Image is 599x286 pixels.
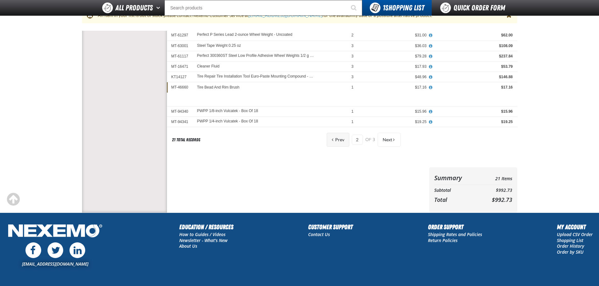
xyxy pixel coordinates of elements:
button: View All Prices for PWPP 1/8-inch Vulcatek - Box Of 18 [426,109,435,115]
h2: Education / Resources [179,222,233,232]
span: 3 [352,75,354,79]
th: Summary [434,172,479,183]
div: $17.93 [362,64,426,69]
span: 3 [352,64,354,69]
td: $992.73 [479,186,512,195]
h2: Customer Support [308,222,353,232]
td: KT14127 [167,72,193,82]
div: $31.00 [362,33,426,38]
a: Return Policies [428,237,458,243]
td: MT-46660 [167,82,193,93]
a: About Us [179,243,197,249]
div: $36.03 [362,43,426,48]
div: $15.96 [362,109,426,114]
div: $237.84 [435,54,513,59]
div: $15.96 [435,109,513,114]
div: $19.25 [362,119,426,124]
a: Tire Repair Tire Installation Tool Euro-Paste Mounting Compound - 11 Lb. Tub (Sold Individually) [197,74,314,79]
a: PWPP 1/4-inch Vulcatek - Box Of 18 [197,119,258,124]
span: Next Page [383,137,392,142]
div: $62.00 [435,33,513,38]
button: Previous Page [327,133,349,147]
a: Perfect P Series Lead 2-ounce Wheel Weight - Uncoated [197,33,292,37]
button: View All Prices for Tire Repair Tire Installation Tool Euro-Paste Mounting Compound - 11 Lb. Tub ... [426,74,435,80]
a: Cleaner Fluid [197,64,219,68]
span: 3 [352,44,354,48]
span: 1 [352,120,354,124]
a: Tire Bead And Rim Brush [197,85,240,89]
button: View All Prices for Cleaner Fluid [426,64,435,70]
td: 21 Items [479,172,512,183]
a: Order History [557,243,584,249]
div: $17.16 [435,85,513,90]
button: View All Prices for Perfect 300360ST Steel Low Profile Adhesive Wheel Weights 1/2 g increments [426,54,435,59]
a: PWPP 1/8-inch Vulcatek - Box Of 18 [197,109,258,113]
a: [EMAIL_ADDRESS][DOMAIN_NAME] [248,13,322,18]
a: Perfect 300360ST Steel Low Profile Adhesive Wheel Weights 1/2 g increments [197,54,314,58]
div: $48.96 [362,74,426,79]
div: 21 total records [172,137,200,143]
a: Shopping List [557,237,583,243]
a: Shipping Rates and Policies [428,231,482,237]
a: Steel Tape Weight 0.25 oz [197,43,241,48]
td: MT-61117 [167,51,193,61]
div: $19.25 [435,119,513,124]
input: Current page number [352,135,363,145]
span: All Products [115,2,153,13]
td: MT-61297 [167,30,193,40]
span: 2 [352,33,354,37]
a: Contact Us [308,231,330,237]
div: Scroll to the top [6,192,20,206]
a: Upload CSV Order [557,231,593,237]
img: Nexemo Logo [6,222,104,241]
a: Order by SKU [557,249,584,255]
div: $53.79 [435,64,513,69]
th: Total [434,195,479,205]
a: How to Guides / Videos [179,231,225,237]
td: MT-94341 [167,117,193,127]
th: Subtotal [434,186,479,195]
div: $108.09 [435,43,513,48]
span: 1 [352,109,354,114]
h2: My Account [557,222,593,232]
span: of 3 [365,137,375,143]
span: Shopping List [383,3,424,12]
h2: Order Support [428,222,482,232]
a: Newsletter - What's New [179,237,228,243]
button: View All Prices for Perfect P Series Lead 2-ounce Wheel Weight - Uncoated [426,33,435,38]
strong: 1 [383,3,385,12]
td: MT-94340 [167,106,193,117]
a: [EMAIL_ADDRESS][DOMAIN_NAME] [22,261,88,267]
div: $79.28 [362,54,426,59]
div: $146.88 [435,74,513,79]
td: MT-63001 [167,40,193,51]
button: View All Prices for PWPP 1/4-inch Vulcatek - Box Of 18 [426,119,435,125]
span: $992.73 [492,196,512,203]
button: View All Prices for Steel Tape Weight 0.25 oz [426,43,435,49]
span: Previous Page [335,137,344,142]
span: 3 [352,54,354,58]
button: Next Page [378,133,401,147]
div: $17.16 [362,85,426,90]
button: View All Prices for Tire Bead And Rim Brush [426,85,435,90]
td: MT-16471 [167,61,193,72]
span: 1 [352,85,354,89]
